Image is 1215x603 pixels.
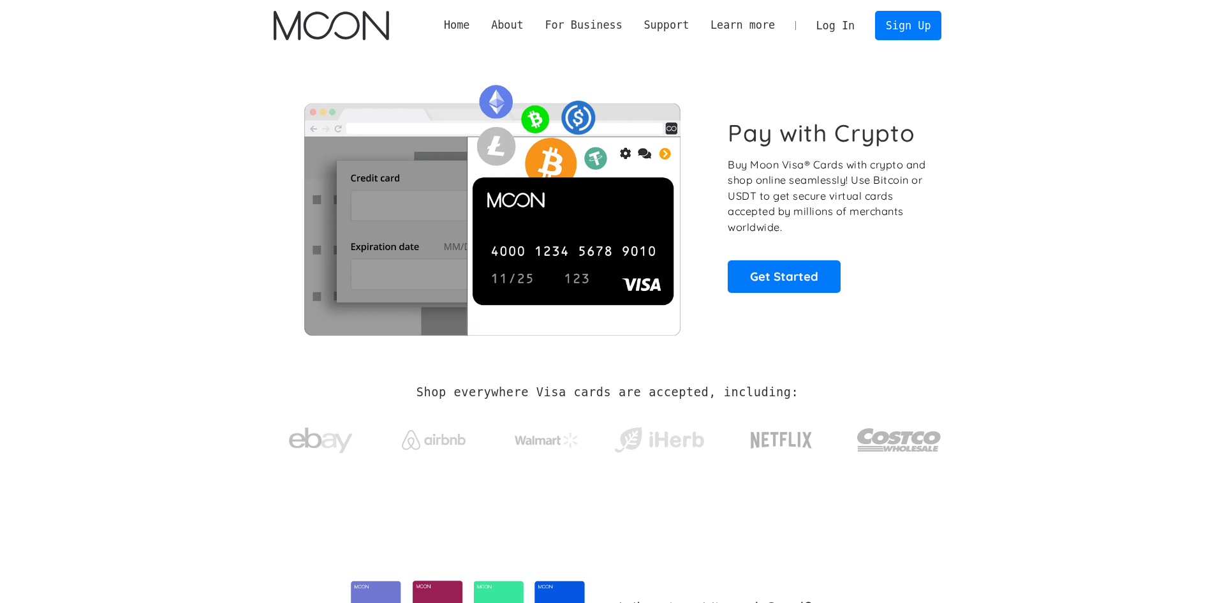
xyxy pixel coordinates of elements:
div: Learn more [700,17,786,33]
div: Support [644,17,689,33]
a: Log In [806,11,865,40]
img: Walmart [515,433,578,448]
h1: Pay with Crypto [728,119,915,147]
div: About [480,17,534,33]
div: About [491,17,524,33]
a: Costco [857,403,942,470]
a: Home [433,17,480,33]
img: Airbnb [402,430,466,450]
div: For Business [534,17,633,33]
h2: Shop everywhere Visa cards are accepted, including: [416,385,799,399]
a: home [274,11,389,40]
img: Netflix [749,424,813,456]
a: Airbnb [386,417,481,456]
a: Walmart [499,420,594,454]
a: Get Started [728,260,841,292]
a: Netflix [725,412,839,463]
a: iHerb [612,411,707,463]
div: Learn more [711,17,775,33]
a: Sign Up [875,11,941,40]
img: Moon Cards let you spend your crypto anywhere Visa is accepted. [274,76,711,335]
div: Support [633,17,700,33]
p: Buy Moon Visa® Cards with crypto and shop online seamlessly! Use Bitcoin or USDT to get secure vi... [728,157,927,235]
img: Moon Logo [274,11,389,40]
div: For Business [545,17,622,33]
a: ebay [274,408,369,467]
img: iHerb [612,424,707,457]
img: ebay [289,421,353,461]
img: Costco [857,416,942,464]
